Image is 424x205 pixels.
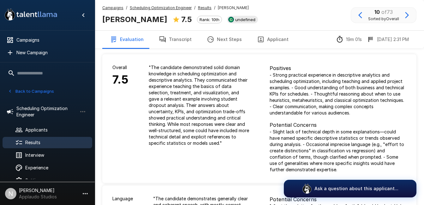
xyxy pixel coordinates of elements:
img: logo_glasses@2x.png [302,184,312,194]
p: " The candidate demonstrated solid domain knowledge in scheduling optimization and descriptive an... [149,64,249,146]
p: - Strong practical experience in descriptive analytics and scheduling optimization, including tea... [270,72,407,116]
button: Evaluation [102,31,151,48]
div: View profile in SmartRecruiters [227,16,258,23]
span: of 73 [381,9,393,15]
div: The time between starting and completing the interview [336,36,362,43]
p: 19m 01s [346,36,362,43]
u: Scheduling Optimization Engineer [130,5,192,10]
p: Language [112,196,133,202]
span: / [126,5,127,11]
b: 10 [374,9,380,15]
p: Overall [112,64,128,71]
p: Positives [270,64,407,72]
h6: 7.5 [112,71,128,89]
p: Potential Concerns [270,196,407,203]
p: Potential Concerns [270,121,407,129]
div: The date and time when the interview was completed [367,36,409,43]
span: Sorted by Overall [368,16,399,22]
b: [PERSON_NAME] [102,15,167,24]
u: Campaigns [102,5,123,10]
span: undefined [233,17,258,22]
img: smartrecruiters_logo.jpeg [228,17,234,22]
span: / [214,5,215,11]
button: Applicant [249,31,296,48]
p: [DATE] 2:31 PM [377,36,409,43]
span: [PERSON_NAME] [218,5,249,11]
button: Next Steps [199,31,249,48]
p: - Slight lack of technical depth in some explanations—could have named specific descriptive stati... [270,129,407,173]
b: 7.5 [181,15,192,24]
span: Rank: 10th [197,17,222,22]
button: Transcript [151,31,199,48]
span: / [194,5,195,11]
button: Ask a question about this applicant... [284,180,416,197]
u: Results [198,5,212,10]
p: Ask a question about this applicant... [314,185,398,192]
